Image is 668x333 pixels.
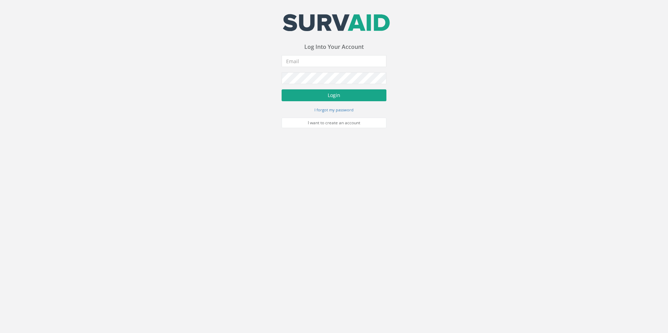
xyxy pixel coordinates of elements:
button: Login [282,89,386,101]
small: I forgot my password [314,107,354,112]
a: I want to create an account [282,118,386,128]
input: Email [282,55,386,67]
h3: Log Into Your Account [282,44,386,50]
a: I forgot my password [314,106,354,113]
